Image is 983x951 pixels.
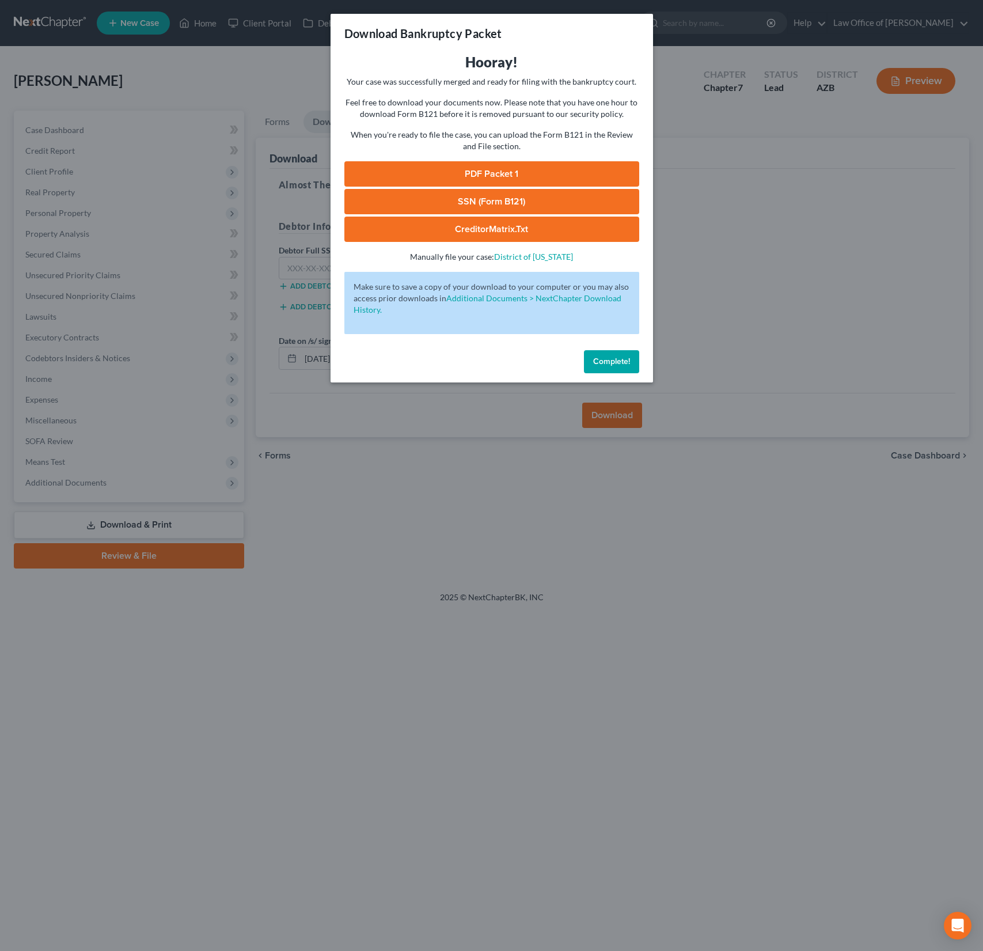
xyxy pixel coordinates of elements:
[354,281,630,316] p: Make sure to save a copy of your download to your computer or you may also access prior downloads in
[944,912,971,939] div: Open Intercom Messenger
[584,350,639,373] button: Complete!
[344,25,502,41] h3: Download Bankruptcy Packet
[344,251,639,263] p: Manually file your case:
[344,53,639,71] h3: Hooray!
[344,161,639,187] a: PDF Packet 1
[494,252,573,262] a: District of [US_STATE]
[354,293,621,315] a: Additional Documents > NextChapter Download History.
[344,97,639,120] p: Feel free to download your documents now. Please note that you have one hour to download Form B12...
[344,189,639,214] a: SSN (Form B121)
[593,357,630,366] span: Complete!
[344,217,639,242] a: CreditorMatrix.txt
[344,129,639,152] p: When you're ready to file the case, you can upload the Form B121 in the Review and File section.
[344,76,639,88] p: Your case was successfully merged and ready for filing with the bankruptcy court.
